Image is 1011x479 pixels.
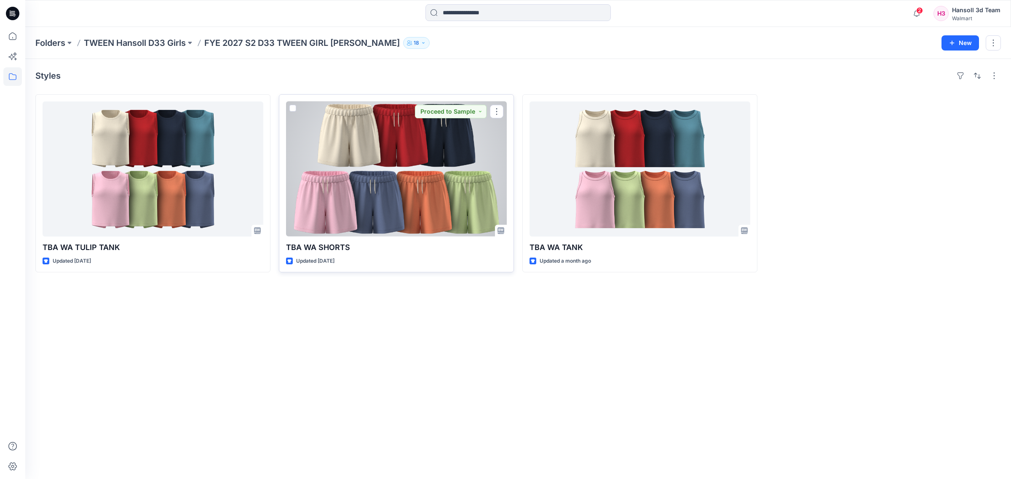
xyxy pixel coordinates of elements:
p: 18 [414,38,419,48]
button: 18 [403,37,430,49]
p: Updated [DATE] [296,257,334,266]
a: TBA WA TULIP TANK [43,101,263,237]
p: FYE 2027 S2 D33 TWEEN GIRL [PERSON_NAME] [204,37,400,49]
a: Folders [35,37,65,49]
h4: Styles [35,71,61,81]
p: TBA WA SHORTS [286,242,507,253]
div: Walmart [952,15,1000,21]
div: Hansoll 3d Team [952,5,1000,15]
button: New [941,35,979,51]
a: TWEEN Hansoll D33 Girls [84,37,186,49]
p: TBA WA TANK [530,242,750,253]
div: H3 [933,6,949,21]
a: TBA WA TANK [530,101,750,237]
p: Updated a month ago [540,257,591,266]
a: TBA WA SHORTS [286,101,507,237]
p: TBA WA TULIP TANK [43,242,263,253]
p: Updated [DATE] [53,257,91,266]
span: 2 [916,7,923,14]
